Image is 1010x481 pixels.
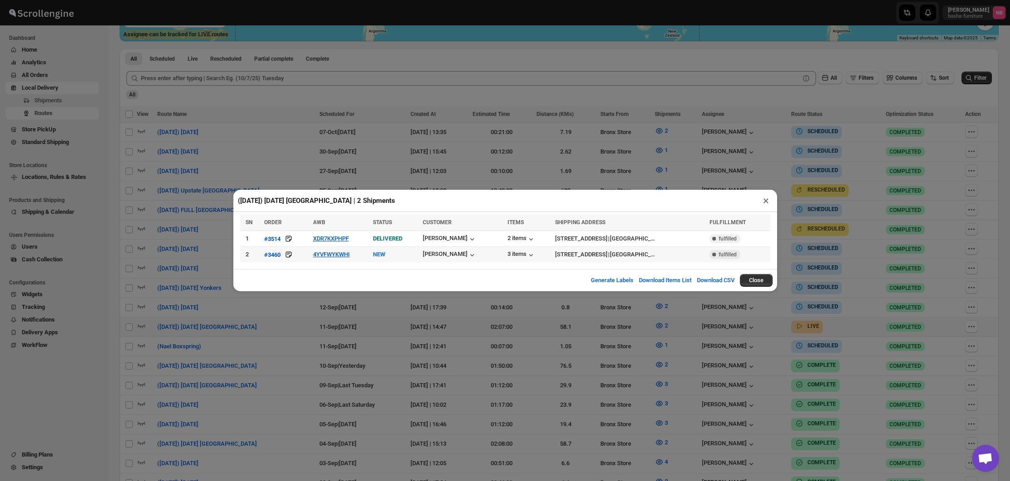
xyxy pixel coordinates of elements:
button: Generate Labels [585,271,639,289]
button: × [759,194,773,207]
div: | [555,250,704,259]
span: SN [246,219,252,226]
span: DELIVERED [373,235,402,242]
button: Download CSV [691,271,740,289]
td: 1 [240,231,261,247]
div: [STREET_ADDRESS] [555,250,608,259]
button: Download Items List [633,271,697,289]
td: 2 [240,247,261,263]
span: AWB [313,219,325,226]
button: [PERSON_NAME] [423,250,477,260]
button: #3514 [264,234,280,243]
span: FULFILLMENT [710,219,746,226]
span: SHIPPING ADDRESS [555,219,605,226]
button: #3460 [264,250,280,259]
h2: ([DATE]) [DATE] [GEOGRAPHIC_DATA] | 2 Shipments [238,196,395,205]
span: ORDER [264,219,282,226]
span: fulfilled [719,235,737,242]
div: #3460 [264,251,280,258]
div: [STREET_ADDRESS] [555,234,608,243]
span: NEW [373,251,385,258]
div: Open chat [972,445,999,472]
button: 4YVFWYKWHI [313,251,350,258]
div: #3514 [264,236,280,242]
button: XDR7KXPHPF [313,235,349,242]
button: 2 items [507,235,536,244]
button: [PERSON_NAME] [423,235,477,244]
span: CUSTOMER [423,219,452,226]
div: [GEOGRAPHIC_DATA] [610,234,658,243]
div: [GEOGRAPHIC_DATA] [610,250,658,259]
span: STATUS [373,219,392,226]
span: fulfilled [719,251,737,258]
div: | [555,234,704,243]
span: ITEMS [507,219,524,226]
button: 3 items [507,250,536,260]
button: Close [740,274,773,287]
